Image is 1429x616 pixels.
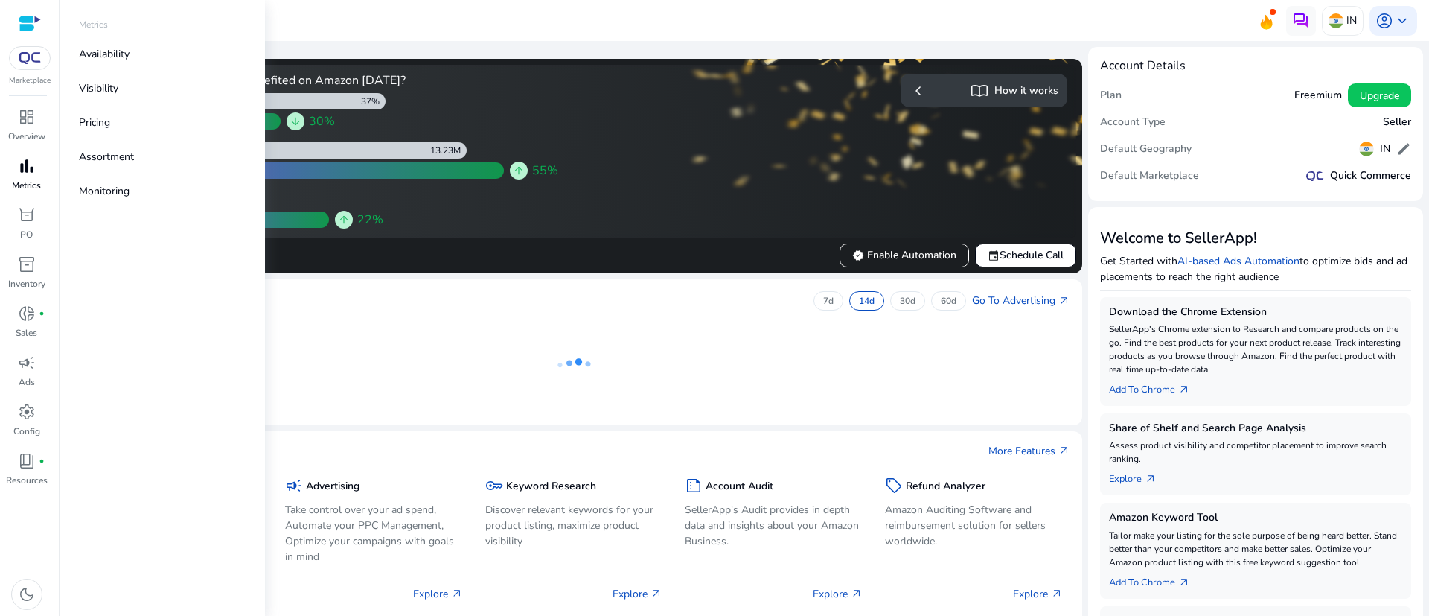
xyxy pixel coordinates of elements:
[290,115,301,127] span: arrow_downward
[1058,295,1070,307] span: arrow_outward
[1178,577,1190,588] span: arrow_outward
[1375,12,1393,30] span: account_circle
[79,149,134,165] p: Assortment
[906,480,985,493] h5: Refund Analyzer
[1109,323,1402,376] p: SellerApp's Chrome extension to Research and compare products on the go. Find the best products f...
[1383,116,1411,129] h5: Seller
[1393,12,1411,30] span: keyboard_arrow_down
[506,480,596,493] h5: Keyword Research
[900,295,915,307] p: 30d
[18,452,36,470] span: book_4
[79,115,110,130] p: Pricing
[823,295,834,307] p: 7d
[12,179,41,192] p: Metrics
[1058,445,1070,457] span: arrow_outward
[1178,384,1190,396] span: arrow_outward
[975,244,1076,267] button: eventSchedule Call
[18,108,36,126] span: dashboard
[1109,422,1402,435] h5: Share of Shelf and Search Page Analysis
[18,585,36,603] span: dark_mode
[413,586,463,602] p: Explore
[852,250,864,261] span: verified
[361,95,386,107] div: 37%
[18,255,36,273] span: inventory_2
[941,295,956,307] p: 60d
[451,588,463,600] span: arrow_outward
[285,477,303,495] span: campaign
[513,165,525,177] span: arrow_upward
[1100,59,1186,73] h4: Account Details
[650,588,662,600] span: arrow_outward
[285,502,463,565] p: Take control over your ad spend, Automate your PPC Management, Optimize your campaigns with goals...
[39,311,45,317] span: fiber_manual_record
[1100,143,1192,156] h5: Default Geography
[613,586,662,602] p: Explore
[79,46,130,62] p: Availability
[685,502,863,549] p: SellerApp's Audit provides in depth data and insights about your Amazon Business.
[1100,89,1122,102] h5: Plan
[1100,116,1166,129] h5: Account Type
[80,74,568,88] h4: How Smart Automation users benefited on Amazon [DATE]?
[1145,473,1157,485] span: arrow_outward
[18,206,36,224] span: orders
[885,477,903,495] span: sell
[1330,170,1411,182] h5: Quick Commerce
[988,247,1064,263] span: Schedule Call
[357,211,383,229] span: 22%
[1109,376,1202,397] a: Add To Chrome
[338,214,350,226] span: arrow_upward
[16,326,37,340] p: Sales
[685,477,703,495] span: summarize
[885,502,1063,549] p: Amazon Auditing Software and reimbursement solution for sellers worldwide.
[485,477,503,495] span: key
[79,183,130,199] p: Monitoring
[18,157,36,175] span: bar_chart
[18,354,36,372] span: campaign
[988,250,1000,261] span: event
[859,295,875,307] p: 14d
[840,244,969,267] button: verifiedEnable Automation
[1109,569,1202,590] a: Add To Chrome
[1100,229,1411,247] h3: Welcome to SellerApp!
[485,502,663,549] p: Discover relevant keywords for your product listing, maximize product visibility
[971,82,988,100] span: import_contacts
[9,75,51,86] p: Marketplace
[1109,466,1169,486] a: Explorearrow_outward
[306,480,359,493] h5: Advertising
[1396,142,1411,156] span: edit
[852,247,956,263] span: Enable Automation
[1306,171,1324,181] img: QC-logo.svg
[1329,13,1343,28] img: in.svg
[1100,170,1199,182] h5: Default Marketplace
[706,480,773,493] h5: Account Audit
[1359,142,1374,156] img: in.svg
[1013,586,1063,602] p: Explore
[18,403,36,421] span: settings
[18,305,36,323] span: donut_small
[1360,88,1399,104] span: Upgrade
[1051,588,1063,600] span: arrow_outward
[1109,439,1402,466] p: Assess product visibility and competitor placement to improve search ranking.
[6,474,48,487] p: Resources
[79,80,118,96] p: Visibility
[988,443,1070,459] a: More Featuresarrow_outward
[972,293,1070,308] a: Go To Advertisingarrow_outward
[909,82,927,100] span: chevron_left
[16,52,43,64] img: QC-logo.svg
[851,588,863,600] span: arrow_outward
[1346,7,1357,34] p: IN
[1380,143,1390,156] h5: IN
[79,18,108,31] p: Metrics
[8,277,45,290] p: Inventory
[1177,254,1299,268] a: AI-based Ads Automation
[39,458,45,464] span: fiber_manual_record
[1348,83,1411,107] button: Upgrade
[20,228,33,241] p: PO
[1109,529,1402,569] p: Tailor make your listing for the sole purpose of being heard better. Stand better than your compe...
[1109,512,1402,524] h5: Amazon Keyword Tool
[1100,253,1411,285] p: Get Started with to optimize bids and ad placements to reach the right audience
[19,375,35,389] p: Ads
[1109,306,1402,319] h5: Download the Chrome Extension
[532,162,558,180] span: 55%
[813,586,863,602] p: Explore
